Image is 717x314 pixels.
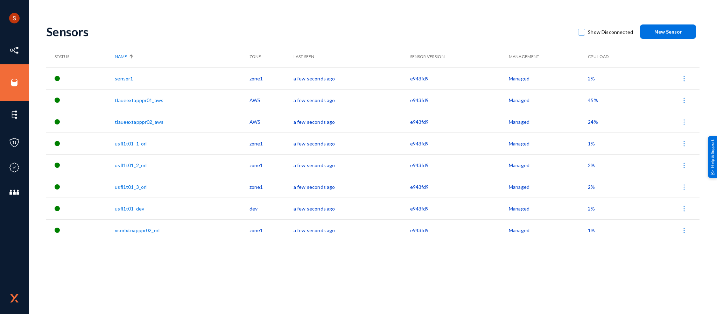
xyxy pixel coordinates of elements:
[509,198,588,219] td: Managed
[681,119,688,126] img: icon-more.svg
[410,67,509,89] td: e943fd9
[115,119,163,125] a: tlaueextapppr02_aws
[681,205,688,212] img: icon-more.svg
[249,219,294,241] td: zone1
[588,206,595,212] span: 2%
[681,227,688,234] img: icon-more.svg
[588,97,598,103] span: 45%
[410,154,509,176] td: e943fd9
[294,154,410,176] td: a few seconds ago
[115,53,246,60] div: Name
[115,184,147,190] a: usfl1t01_3_orl
[115,162,147,168] a: usfl1t01_2_orl
[588,162,595,168] span: 2%
[115,141,147,147] a: usfl1t01_1_orl
[294,111,410,133] td: a few seconds ago
[509,133,588,154] td: Managed
[509,154,588,176] td: Managed
[294,219,410,241] td: a few seconds ago
[9,187,20,198] img: icon-members.svg
[681,162,688,169] img: icon-more.svg
[588,184,595,190] span: 2%
[708,136,717,178] div: Help & Support
[249,67,294,89] td: zone1
[115,53,127,60] span: Name
[9,162,20,173] img: icon-compliance.svg
[115,206,144,212] a: usfl1t01_dev
[46,46,115,67] th: Status
[588,76,595,81] span: 2%
[294,89,410,111] td: a few seconds ago
[710,170,715,174] img: help_support.svg
[115,227,160,233] a: vcorlxtoapppr02_orl
[509,67,588,89] td: Managed
[9,13,20,23] img: ACg8ocLCHWB70YVmYJSZIkanuWRMiAOKj9BOxslbKTvretzi-06qRA=s96-c
[249,46,294,67] th: Zone
[410,46,509,67] th: Sensor Version
[9,77,20,88] img: icon-sources.svg
[509,89,588,111] td: Managed
[249,198,294,219] td: dev
[410,133,509,154] td: e943fd9
[509,111,588,133] td: Managed
[294,133,410,154] td: a few seconds ago
[640,24,696,39] button: New Sensor
[9,109,20,120] img: icon-elements.svg
[249,133,294,154] td: zone1
[294,46,410,67] th: Last Seen
[681,184,688,191] img: icon-more.svg
[509,219,588,241] td: Managed
[410,89,509,111] td: e943fd9
[249,89,294,111] td: AWS
[115,76,133,81] a: sensor1
[588,141,595,147] span: 1%
[681,75,688,82] img: icon-more.svg
[588,27,633,37] span: Show Disconnected
[654,29,682,35] span: New Sensor
[681,140,688,147] img: icon-more.svg
[410,219,509,241] td: e943fd9
[588,227,595,233] span: 1%
[410,176,509,198] td: e943fd9
[294,198,410,219] td: a few seconds ago
[249,154,294,176] td: zone1
[410,198,509,219] td: e943fd9
[115,97,163,103] a: tlaueextapppr01_aws
[249,176,294,198] td: zone1
[9,45,20,56] img: icon-inventory.svg
[46,24,571,39] div: Sensors
[294,176,410,198] td: a few seconds ago
[410,111,509,133] td: e943fd9
[294,67,410,89] td: a few seconds ago
[588,46,641,67] th: CPU Load
[509,176,588,198] td: Managed
[509,46,588,67] th: Management
[588,119,598,125] span: 24%
[681,97,688,104] img: icon-more.svg
[249,111,294,133] td: AWS
[9,137,20,148] img: icon-policies.svg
